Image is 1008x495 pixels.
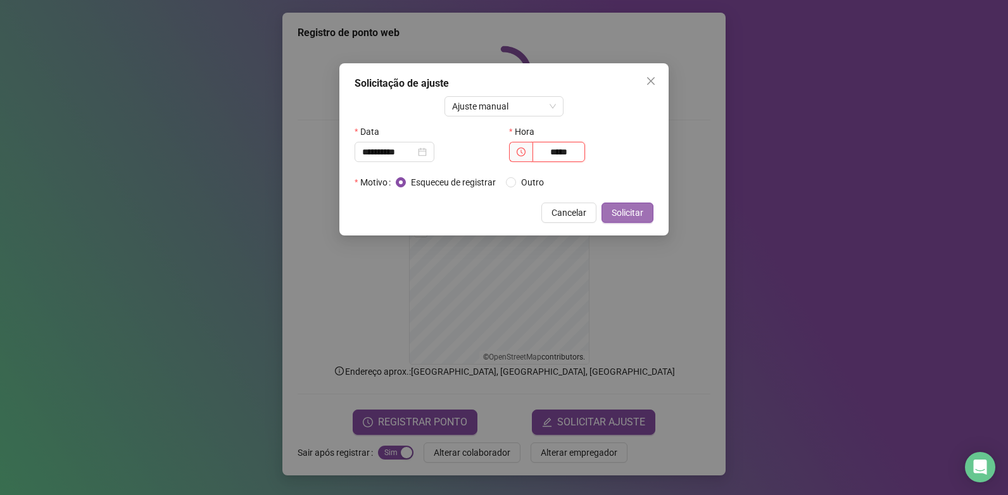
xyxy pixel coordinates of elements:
span: close [646,76,656,86]
span: Outro [516,175,549,189]
div: Solicitação de ajuste [355,76,653,91]
label: Data [355,122,387,142]
span: Ajuste manual [452,97,557,116]
div: Open Intercom Messenger [965,452,995,482]
span: Solicitar [612,206,643,220]
button: Close [641,71,661,91]
label: Motivo [355,172,396,192]
button: Cancelar [541,203,596,223]
span: clock-circle [517,147,526,156]
label: Hora [509,122,543,142]
span: Esqueceu de registrar [406,175,501,189]
button: Solicitar [602,203,653,223]
span: Cancelar [551,206,586,220]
